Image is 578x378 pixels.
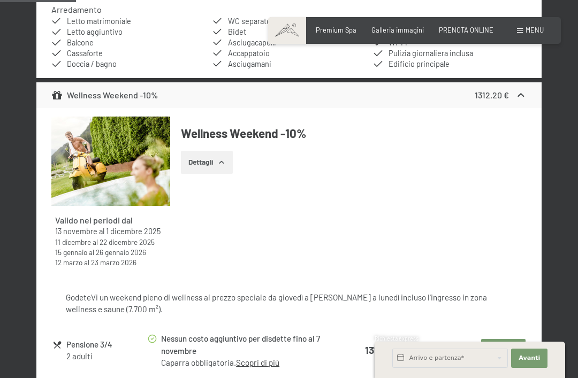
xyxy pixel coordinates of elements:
div: al [55,237,167,247]
h4: Arredamento [51,4,102,14]
time: 22/12/2025 [100,237,155,246]
span: Wi-Fi [389,38,407,47]
h4: Wellness Weekend -10% [181,125,527,142]
span: Avanti [519,354,540,362]
span: Letto aggiuntivo [67,27,123,36]
button: Dettagli [181,151,233,174]
div: al [55,247,167,257]
time: 23/03/2026 [91,258,136,267]
time: 12/03/2026 [55,258,82,267]
a: Galleria immagini [371,26,424,34]
div: Wellness Weekend -10%1312,20 € [36,82,542,108]
span: Pulizia giornaliera inclusa [389,49,473,58]
div: Caparra obbligatoria. [161,357,336,368]
div: Wellness Weekend -10% [51,89,158,102]
span: Menu [526,26,544,34]
strong: Valido nei periodi dal [55,215,133,225]
div: al [55,226,167,237]
span: TV [389,17,397,26]
span: Accappatoio [228,49,270,58]
div: GodeteVi un weekend pieno di wellness al prezzo speciale da giovedì a [PERSON_NAME] a lunedì incl... [66,292,512,315]
div: 2 adulti [66,351,147,362]
strong: 1312,20 € [475,90,509,100]
time: 26/01/2026 [96,248,146,257]
time: 01/12/2025 [106,227,161,236]
span: Asciugacapelli [228,38,276,47]
a: Scopri di più [236,358,279,367]
div: Pensione 3/4 [66,338,147,351]
time: 11/12/2025 [55,237,91,246]
span: Bidet [228,27,246,36]
span: Balcone [67,38,94,47]
div: Nessun costo aggiuntivo per disdette fino al 7 novembre [161,333,336,357]
strong: 1312,20 € [365,344,407,356]
img: mss_renderimg.php [51,117,170,205]
span: Cassaforte [67,49,103,58]
a: PRENOTA ONLINE [439,26,493,34]
span: Richiesta express [375,335,419,342]
span: Letto matrimoniale [67,17,131,26]
div: al [55,257,167,267]
button: Avanti [511,349,547,368]
span: WC separato [228,17,271,26]
time: 15/01/2026 [55,248,87,257]
span: Doccia / bagno [67,59,117,68]
time: 13/11/2025 [55,227,97,236]
a: Premium Spa [316,26,356,34]
span: Edificio principale [389,59,450,68]
span: Asciugamani [228,59,271,68]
